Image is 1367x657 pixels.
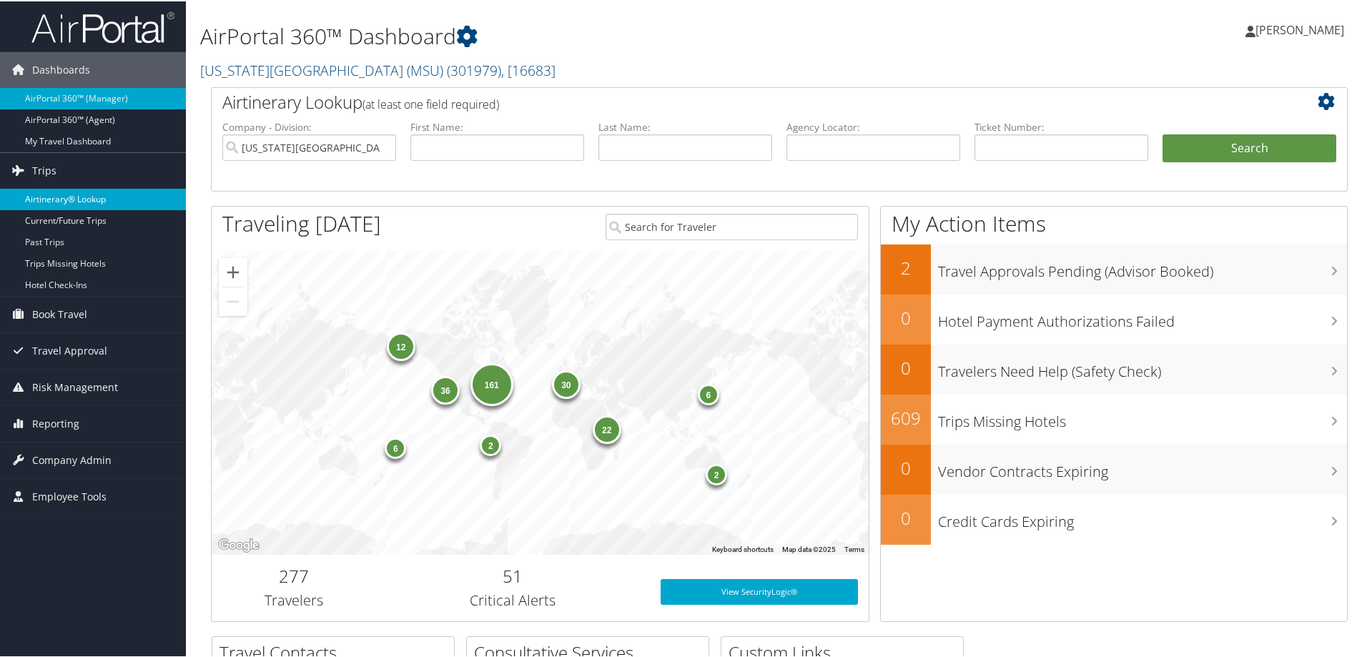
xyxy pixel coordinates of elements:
h3: Travelers [222,589,365,609]
img: Google [215,535,262,553]
label: Agency Locator: [786,119,960,133]
h3: Critical Alerts [387,589,639,609]
h2: 277 [222,563,365,587]
h2: 0 [881,455,931,479]
a: View SecurityLogic® [661,578,858,603]
div: 161 [470,362,513,405]
h1: Traveling [DATE] [222,207,381,237]
button: Keyboard shortcuts [712,543,774,553]
label: Last Name: [598,119,772,133]
button: Zoom in [219,257,247,285]
a: Terms [844,544,864,552]
div: 6 [697,382,719,404]
span: , [ 16683 ] [501,59,556,79]
div: 2 [480,433,501,455]
h2: 0 [881,355,931,379]
h2: 2 [881,255,931,279]
button: Zoom out [219,286,247,315]
span: Trips [32,152,56,187]
label: Company - Division: [222,119,396,133]
label: Ticket Number: [974,119,1148,133]
h1: AirPortal 360™ Dashboard [200,20,972,50]
h1: My Action Items [881,207,1347,237]
input: Search for Traveler [606,212,858,239]
label: First Name: [410,119,584,133]
span: Company Admin [32,441,112,477]
a: 0Credit Cards Expiring [881,493,1347,543]
a: Open this area in Google Maps (opens a new window) [215,535,262,553]
h2: 609 [881,405,931,429]
div: 36 [431,375,460,403]
span: [PERSON_NAME] [1255,21,1344,36]
h3: Hotel Payment Authorizations Failed [938,303,1347,330]
div: 30 [551,368,580,397]
span: Dashboards [32,51,90,87]
button: Search [1163,133,1336,162]
h2: 51 [387,563,639,587]
div: 12 [386,331,415,360]
span: Map data ©2025 [782,544,836,552]
span: Travel Approval [32,332,107,367]
h3: Vendor Contracts Expiring [938,453,1347,480]
a: 609Trips Missing Hotels [881,393,1347,443]
h2: 0 [881,305,931,329]
h2: 0 [881,505,931,529]
a: [US_STATE][GEOGRAPHIC_DATA] (MSU) [200,59,556,79]
h3: Trips Missing Hotels [938,403,1347,430]
span: ( 301979 ) [447,59,501,79]
span: (at least one field required) [362,95,499,111]
span: Risk Management [32,368,118,404]
a: 0Travelers Need Help (Safety Check) [881,343,1347,393]
a: [PERSON_NAME] [1245,7,1358,50]
h3: Travelers Need Help (Safety Check) [938,353,1347,380]
div: 2 [706,463,727,484]
span: Book Travel [32,295,87,331]
div: 6 [385,435,406,457]
span: Employee Tools [32,478,107,513]
img: airportal-logo.png [31,9,174,43]
div: 22 [592,414,621,443]
a: 0Vendor Contracts Expiring [881,443,1347,493]
a: 2Travel Approvals Pending (Advisor Booked) [881,243,1347,293]
span: Reporting [32,405,79,440]
h3: Credit Cards Expiring [938,503,1347,530]
h3: Travel Approvals Pending (Advisor Booked) [938,253,1347,280]
a: 0Hotel Payment Authorizations Failed [881,293,1347,343]
h2: Airtinerary Lookup [222,89,1242,113]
